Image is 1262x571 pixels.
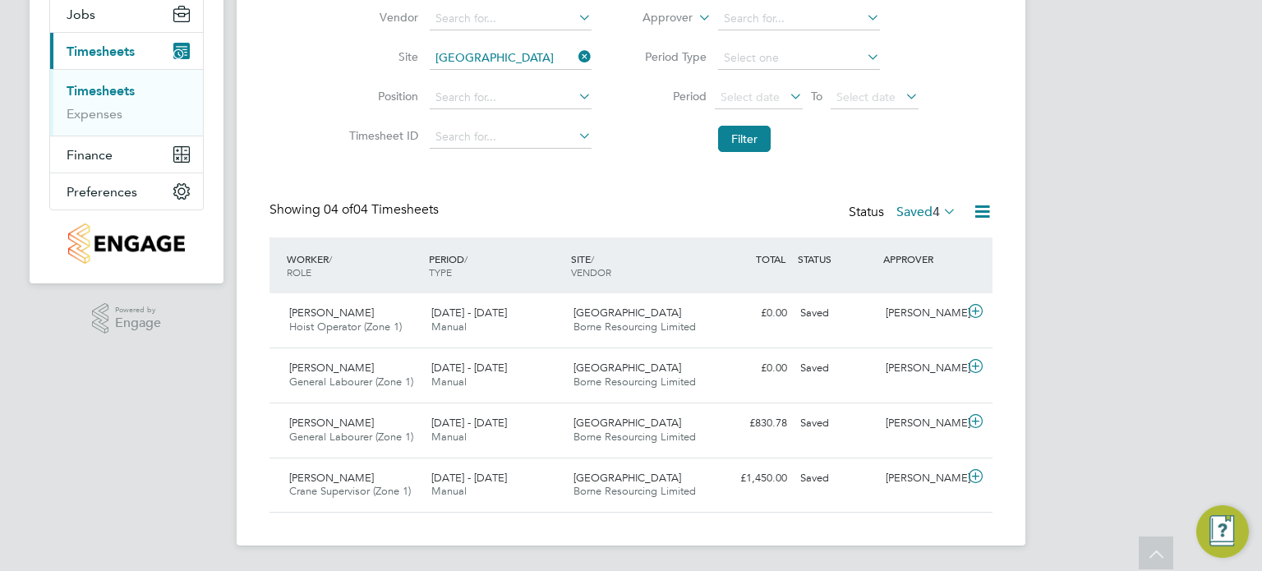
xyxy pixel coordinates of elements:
[430,47,592,70] input: Search for...
[344,10,418,25] label: Vendor
[836,90,896,104] span: Select date
[289,361,374,375] span: [PERSON_NAME]
[67,83,135,99] a: Timesheets
[289,430,413,444] span: General Labourer (Zone 1)
[67,7,95,22] span: Jobs
[287,265,311,279] span: ROLE
[50,33,203,69] button: Timesheets
[431,430,467,444] span: Manual
[429,265,452,279] span: TYPE
[67,106,122,122] a: Expenses
[289,484,411,498] span: Crane Supervisor (Zone 1)
[879,355,965,382] div: [PERSON_NAME]
[896,204,956,220] label: Saved
[289,320,402,334] span: Hoist Operator (Zone 1)
[708,355,794,382] div: £0.00
[431,361,507,375] span: [DATE] - [DATE]
[49,223,204,264] a: Go to home page
[794,244,879,274] div: STATUS
[115,316,161,330] span: Engage
[431,471,507,485] span: [DATE] - [DATE]
[67,184,137,200] span: Preferences
[573,320,696,334] span: Borne Resourcing Limited
[431,416,507,430] span: [DATE] - [DATE]
[794,300,879,327] div: Saved
[573,416,681,430] span: [GEOGRAPHIC_DATA]
[708,410,794,437] div: £830.78
[879,244,965,274] div: APPROVER
[283,244,425,287] div: WORKER
[708,300,794,327] div: £0.00
[573,375,696,389] span: Borne Resourcing Limited
[633,49,707,64] label: Period Type
[571,265,611,279] span: VENDOR
[718,7,880,30] input: Search for...
[431,375,467,389] span: Manual
[573,306,681,320] span: [GEOGRAPHIC_DATA]
[573,430,696,444] span: Borne Resourcing Limited
[756,252,785,265] span: TOTAL
[573,484,696,498] span: Borne Resourcing Limited
[431,306,507,320] span: [DATE] - [DATE]
[431,320,467,334] span: Manual
[879,410,965,437] div: [PERSON_NAME]
[50,136,203,173] button: Finance
[324,201,353,218] span: 04 of
[289,375,413,389] span: General Labourer (Zone 1)
[573,471,681,485] span: [GEOGRAPHIC_DATA]
[92,303,162,334] a: Powered byEngage
[567,244,709,287] div: SITE
[806,85,827,107] span: To
[794,465,879,492] div: Saved
[619,10,693,26] label: Approver
[67,147,113,163] span: Finance
[324,201,439,218] span: 04 Timesheets
[425,244,567,287] div: PERIOD
[289,416,374,430] span: [PERSON_NAME]
[794,355,879,382] div: Saved
[591,252,594,265] span: /
[794,410,879,437] div: Saved
[879,465,965,492] div: [PERSON_NAME]
[269,201,442,219] div: Showing
[289,471,374,485] span: [PERSON_NAME]
[849,201,960,224] div: Status
[115,303,161,317] span: Powered by
[1196,505,1249,558] button: Engage Resource Center
[430,7,592,30] input: Search for...
[708,465,794,492] div: £1,450.00
[718,126,771,152] button: Filter
[718,47,880,70] input: Select one
[67,44,135,59] span: Timesheets
[50,173,203,210] button: Preferences
[289,306,374,320] span: [PERSON_NAME]
[933,204,940,220] span: 4
[344,128,418,143] label: Timesheet ID
[721,90,780,104] span: Select date
[430,86,592,109] input: Search for...
[464,252,467,265] span: /
[68,223,184,264] img: countryside-properties-logo-retina.png
[344,89,418,104] label: Position
[50,69,203,136] div: Timesheets
[344,49,418,64] label: Site
[431,484,467,498] span: Manual
[879,300,965,327] div: [PERSON_NAME]
[430,126,592,149] input: Search for...
[633,89,707,104] label: Period
[329,252,332,265] span: /
[573,361,681,375] span: [GEOGRAPHIC_DATA]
